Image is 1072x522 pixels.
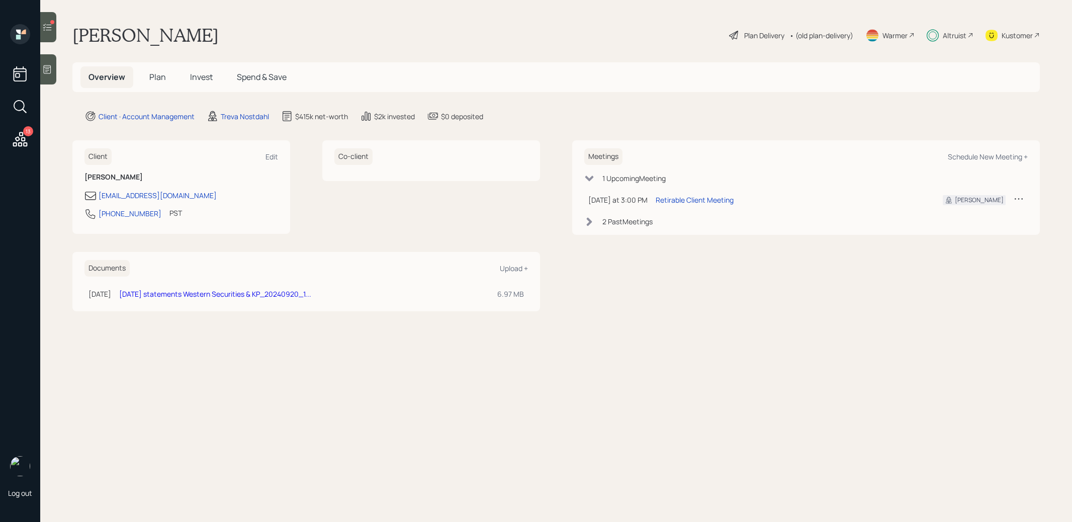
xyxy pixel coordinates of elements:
div: 13 [23,126,33,136]
h6: Documents [84,260,130,277]
span: Overview [88,71,125,82]
div: [EMAIL_ADDRESS][DOMAIN_NAME] [99,190,217,201]
div: Plan Delivery [744,30,784,41]
h6: [PERSON_NAME] [84,173,278,182]
div: Retirable Client Meeting [656,195,734,205]
div: [PHONE_NUMBER] [99,208,161,219]
div: $0 deposited [441,111,483,122]
span: Plan [149,71,166,82]
span: Spend & Save [237,71,287,82]
div: Client · Account Management [99,111,195,122]
div: 1 Upcoming Meeting [602,173,666,184]
div: 6.97 MB [497,289,524,299]
div: $2k invested [374,111,415,122]
div: Edit [265,152,278,161]
div: Altruist [943,30,966,41]
h6: Co-client [334,148,373,165]
div: PST [169,208,182,218]
div: Kustomer [1002,30,1033,41]
img: treva-nostdahl-headshot.png [10,456,30,476]
h6: Client [84,148,112,165]
div: 2 Past Meeting s [602,216,653,227]
a: [DATE] statements Western Securities & KP_20240920_1... [119,289,311,299]
div: [PERSON_NAME] [955,196,1004,205]
h6: Meetings [584,148,622,165]
div: [DATE] at 3:00 PM [588,195,648,205]
span: Invest [190,71,213,82]
div: $415k net-worth [295,111,348,122]
div: Upload + [500,264,528,273]
div: Log out [8,488,32,498]
div: Warmer [882,30,908,41]
h1: [PERSON_NAME] [72,24,219,46]
div: Schedule New Meeting + [948,152,1028,161]
div: Treva Nostdahl [221,111,269,122]
div: • (old plan-delivery) [789,30,853,41]
div: [DATE] [88,289,111,299]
